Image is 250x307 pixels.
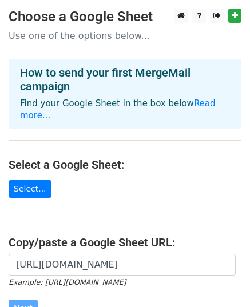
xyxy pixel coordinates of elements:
p: Find your Google Sheet in the box below [20,98,230,122]
h3: Choose a Google Sheet [9,9,241,25]
small: Example: [URL][DOMAIN_NAME] [9,278,126,286]
h4: Copy/paste a Google Sheet URL: [9,236,241,249]
p: Use one of the options below... [9,30,241,42]
h4: How to send your first MergeMail campaign [20,66,230,93]
h4: Select a Google Sheet: [9,158,241,172]
a: Select... [9,180,51,198]
input: Paste your Google Sheet URL here [9,254,236,276]
a: Read more... [20,98,216,121]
